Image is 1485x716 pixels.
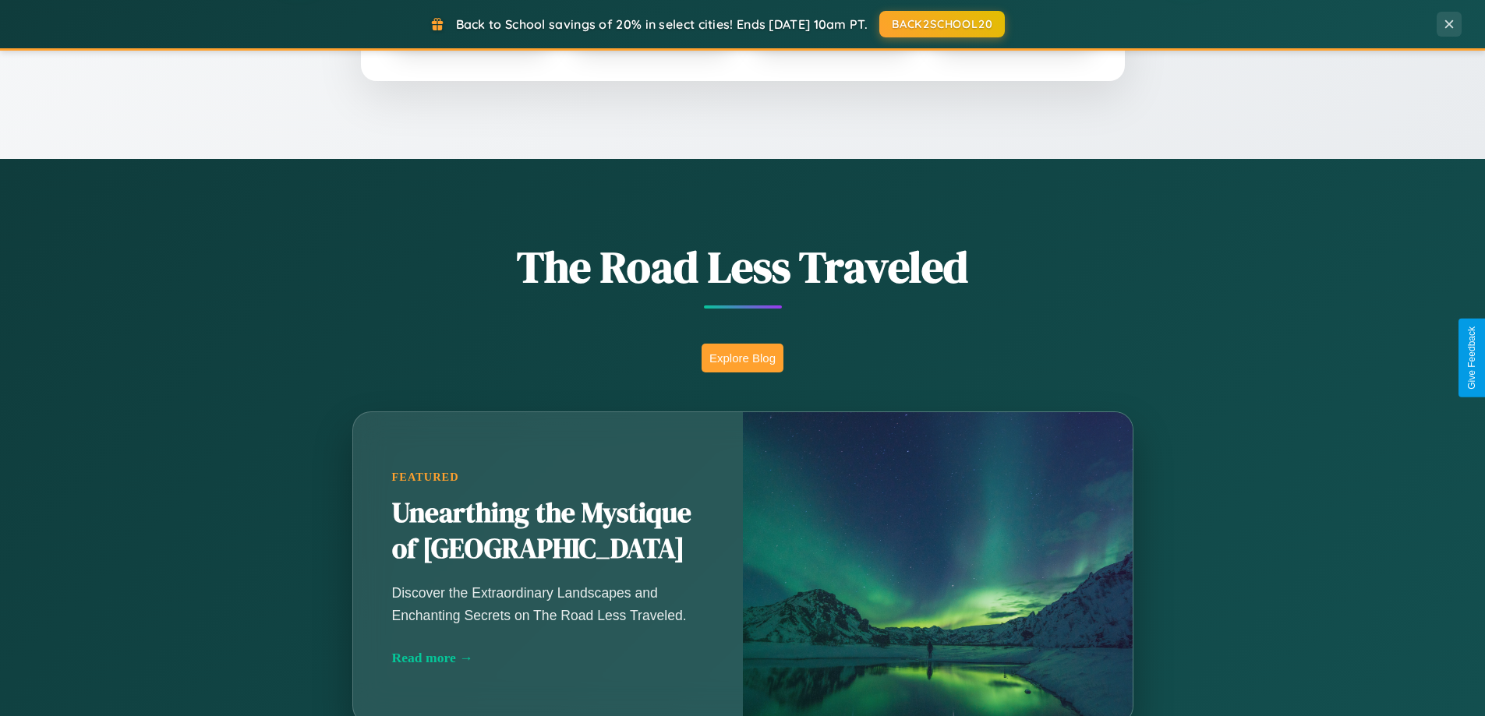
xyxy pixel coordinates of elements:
[392,471,704,484] div: Featured
[392,496,704,567] h2: Unearthing the Mystique of [GEOGRAPHIC_DATA]
[456,16,868,32] span: Back to School savings of 20% in select cities! Ends [DATE] 10am PT.
[392,582,704,626] p: Discover the Extraordinary Landscapes and Enchanting Secrets on The Road Less Traveled.
[1466,326,1477,390] div: Give Feedback
[392,650,704,666] div: Read more →
[702,344,783,372] button: Explore Blog
[879,11,1005,37] button: BACK2SCHOOL20
[275,237,1211,297] h1: The Road Less Traveled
